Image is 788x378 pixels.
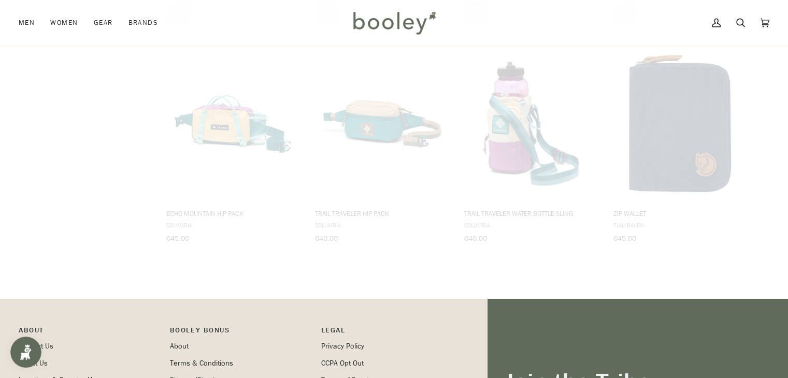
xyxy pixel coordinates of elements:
[10,337,41,368] iframe: Button to open loyalty program pop-up
[349,8,439,38] img: Booley
[170,341,189,351] a: About
[19,18,35,28] span: Men
[170,325,311,341] p: Booley Bonus
[19,325,160,341] p: Pipeline_Footer Main
[128,18,158,28] span: Brands
[321,358,364,368] a: CCPA Opt Out
[170,358,233,368] a: Terms & Conditions
[50,18,78,28] span: Women
[321,325,462,341] p: Pipeline_Footer Sub
[19,358,48,368] a: About Us
[94,18,113,28] span: Gear
[321,341,364,351] a: Privacy Policy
